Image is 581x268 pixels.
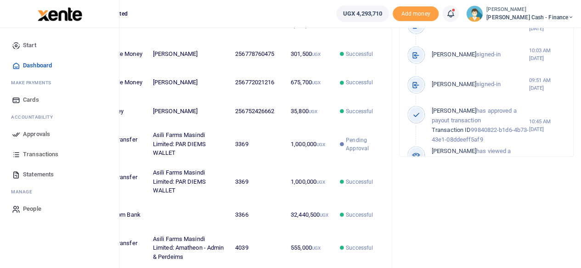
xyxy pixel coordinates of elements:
td: Asili Farms Masindi Limited: PAR DIEMS WALLET [148,126,230,163]
td: 32,440,500 [286,201,335,229]
a: Start [7,35,112,55]
span: Successful [346,211,373,219]
a: People [7,199,112,219]
td: 1,000,000 [286,163,335,201]
img: profile-user [466,5,483,22]
small: UGX [312,52,321,57]
li: Wallet ballance [333,5,393,22]
td: 3369 [230,126,286,163]
td: 301,500 [286,40,335,68]
span: Add money [393,6,439,22]
small: [PERSON_NAME] [486,6,574,14]
td: 1,000,000 [286,126,335,163]
p: signed-in [432,80,529,89]
td: Asili Farms Masindi Limited: Amatheon - Admin & Perdeims [148,229,230,266]
small: 09:51 AM [DATE] [529,77,566,92]
span: Statements [23,170,54,179]
span: [PERSON_NAME] [432,51,476,58]
span: [PERSON_NAME] [432,148,476,154]
td: [PERSON_NAME] [148,97,230,126]
span: Transaction ID [432,126,471,133]
small: UGX [316,180,325,185]
td: 256778760475 [230,40,286,68]
td: 3366 [230,201,286,229]
td: 35,800 [286,97,335,126]
td: [PERSON_NAME] [148,68,230,97]
p: has viewed a payout transaction 99840822-b1d6-4b73-43e1-08ddeeff5af9 [432,147,529,185]
small: 10:03 AM [DATE] [529,47,566,62]
p: signed-in [432,50,529,60]
span: Approvals [23,130,50,139]
small: UGX [309,109,317,114]
a: Cards [7,90,112,110]
span: Transactions [23,150,58,159]
span: Successful [346,178,373,186]
p: has approved a payout transaction 99840822-b1d6-4b73-43e1-08ddeeff5af9 [432,106,529,144]
span: countability [18,114,53,120]
span: [PERSON_NAME] [432,81,476,88]
span: ake Payments [16,79,51,86]
td: 256772021216 [230,68,286,97]
small: UGX [316,142,325,147]
td: 555,000 [286,229,335,266]
a: Approvals [7,124,112,144]
span: Start [23,41,36,50]
span: Successful [346,50,373,58]
a: Add money [393,10,439,16]
a: logo-small logo-large logo-large [37,10,82,17]
li: M [7,76,112,90]
li: M [7,185,112,199]
td: 256752426662 [230,97,286,126]
span: [PERSON_NAME] Cash - Finance [486,13,574,22]
span: Cards [23,95,39,104]
span: Pending Approval [346,136,378,153]
a: UGX 4,293,710 [336,5,389,22]
span: Successful [346,244,373,252]
li: Toup your wallet [393,6,439,22]
small: UGX [312,80,321,85]
small: 10:45 AM [DATE] [529,118,566,133]
td: 675,700 [286,68,335,97]
td: 3369 [230,163,286,201]
span: People [23,204,41,213]
td: 4039 [230,229,286,266]
span: [PERSON_NAME] [432,107,476,114]
span: UGX 4,293,710 [343,9,382,18]
a: Statements [7,164,112,185]
small: UGX [320,213,328,218]
li: Ac [7,110,112,124]
small: UGX [312,246,321,251]
span: Successful [346,107,373,115]
img: logo-large [38,7,82,21]
a: Dashboard [7,55,112,76]
td: [PERSON_NAME] [148,40,230,68]
a: profile-user [PERSON_NAME] [PERSON_NAME] Cash - Finance [466,5,574,22]
small: UGX [316,23,325,28]
span: Successful [346,78,373,87]
td: Asili Farms Masindi Limited: PAR DIEMS WALLET [148,163,230,201]
span: anage [16,188,33,195]
a: Transactions [7,144,112,164]
span: Dashboard [23,61,52,70]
